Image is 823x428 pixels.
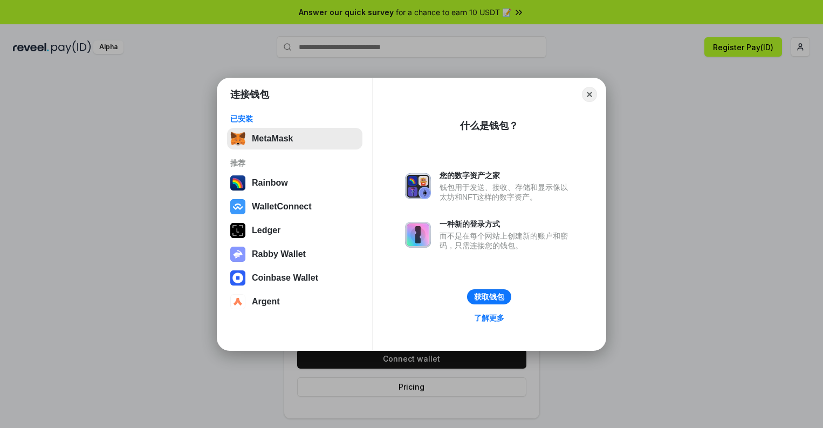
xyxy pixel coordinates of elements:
div: 获取钱包 [474,292,504,302]
button: WalletConnect [227,196,362,218]
div: Coinbase Wallet [252,273,318,283]
button: MetaMask [227,128,362,150]
div: 什么是钱包？ [460,119,518,132]
div: Rainbow [252,178,288,188]
button: Coinbase Wallet [227,267,362,289]
img: svg+xml,%3Csvg%20xmlns%3D%22http%3A%2F%2Fwww.w3.org%2F2000%2Fsvg%22%20fill%3D%22none%22%20viewBox... [230,247,245,262]
img: svg+xml,%3Csvg%20width%3D%22120%22%20height%3D%22120%22%20viewBox%3D%220%200%20120%20120%22%20fil... [230,175,245,191]
button: Ledger [227,220,362,241]
div: WalletConnect [252,202,312,212]
button: Rainbow [227,172,362,194]
div: Argent [252,297,280,307]
div: MetaMask [252,134,293,144]
div: 而不是在每个网站上创建新的账户和密码，只需连接您的钱包。 [440,231,573,250]
img: svg+xml,%3Csvg%20xmlns%3D%22http%3A%2F%2Fwww.w3.org%2F2000%2Fsvg%22%20fill%3D%22none%22%20viewBox... [405,173,431,199]
div: 推荐 [230,158,359,168]
button: Close [582,87,597,102]
a: 了解更多 [468,311,511,325]
img: svg+xml,%3Csvg%20width%3D%2228%22%20height%3D%2228%22%20viewBox%3D%220%200%2028%2028%22%20fill%3D... [230,294,245,309]
div: Rabby Wallet [252,249,306,259]
button: Rabby Wallet [227,243,362,265]
img: svg+xml,%3Csvg%20xmlns%3D%22http%3A%2F%2Fwww.w3.org%2F2000%2Fsvg%22%20width%3D%2228%22%20height%3... [230,223,245,238]
img: svg+xml,%3Csvg%20xmlns%3D%22http%3A%2F%2Fwww.w3.org%2F2000%2Fsvg%22%20fill%3D%22none%22%20viewBox... [405,222,431,248]
div: 了解更多 [474,313,504,323]
div: 您的数字资产之家 [440,171,573,180]
div: 钱包用于发送、接收、存储和显示像以太坊和NFT这样的数字资产。 [440,182,573,202]
h1: 连接钱包 [230,88,269,101]
div: 一种新的登录方式 [440,219,573,229]
div: 已安装 [230,114,359,124]
button: Argent [227,291,362,312]
img: svg+xml,%3Csvg%20fill%3D%22none%22%20height%3D%2233%22%20viewBox%3D%220%200%2035%2033%22%20width%... [230,131,245,146]
div: Ledger [252,226,280,235]
img: svg+xml,%3Csvg%20width%3D%2228%22%20height%3D%2228%22%20viewBox%3D%220%200%2028%2028%22%20fill%3D... [230,270,245,286]
button: 获取钱包 [467,289,511,304]
img: svg+xml,%3Csvg%20width%3D%2228%22%20height%3D%2228%22%20viewBox%3D%220%200%2028%2028%22%20fill%3D... [230,199,245,214]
